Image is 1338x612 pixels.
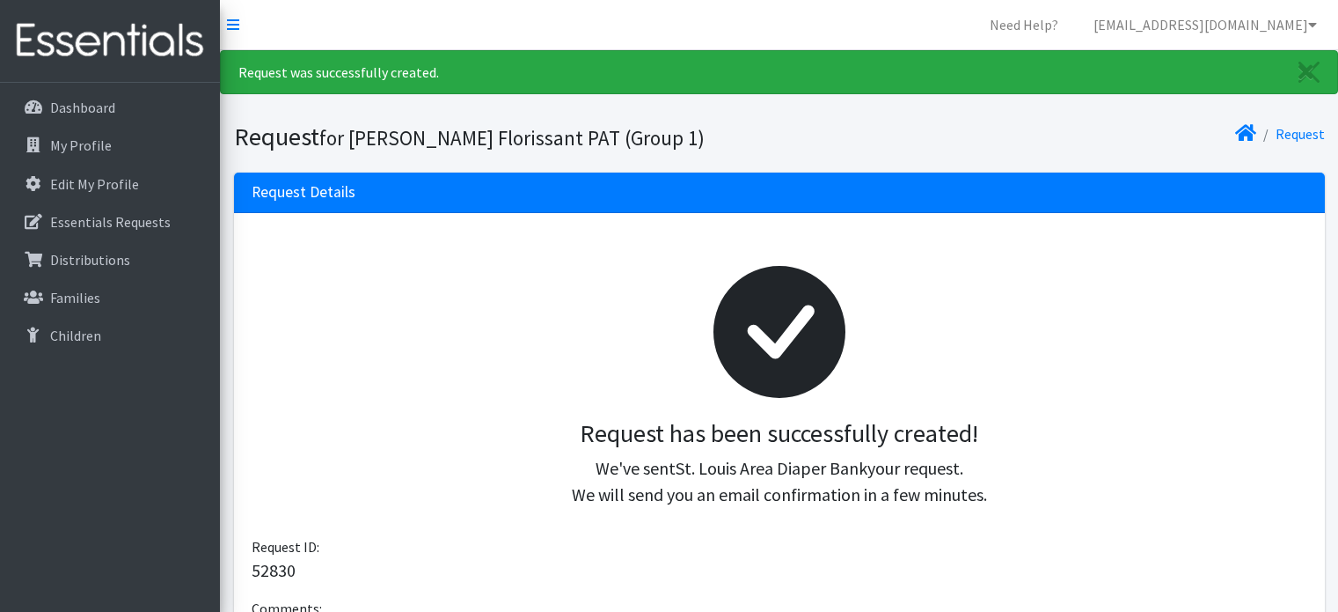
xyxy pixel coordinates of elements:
a: Distributions [7,242,213,277]
h3: Request has been successfully created! [266,419,1293,449]
a: My Profile [7,128,213,163]
h1: Request [234,122,773,152]
p: My Profile [50,136,112,154]
img: HumanEssentials [7,11,213,70]
p: Families [50,289,100,306]
span: Request ID: [252,538,319,556]
a: Families [7,280,213,315]
h3: Request Details [252,183,355,202]
a: Essentials Requests [7,204,213,240]
a: Dashboard [7,90,213,125]
div: Request was successfully created. [220,50,1338,94]
a: [EMAIL_ADDRESS][DOMAIN_NAME] [1079,7,1331,42]
small: for [PERSON_NAME] Florissant PAT (Group 1) [319,125,705,151]
a: Need Help? [976,7,1072,42]
p: Distributions [50,251,130,269]
a: Close [1281,51,1337,93]
p: Essentials Requests [50,213,171,231]
p: Edit My Profile [50,175,139,193]
p: Children [50,327,101,344]
p: 52830 [252,557,1307,584]
span: St. Louis Area Diaper Bank [676,457,867,479]
a: Edit My Profile [7,166,213,202]
p: We've sent your request. We will send you an email confirmation in a few minutes. [266,455,1293,508]
a: Request [1276,125,1325,143]
a: Children [7,318,213,353]
p: Dashboard [50,99,115,116]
